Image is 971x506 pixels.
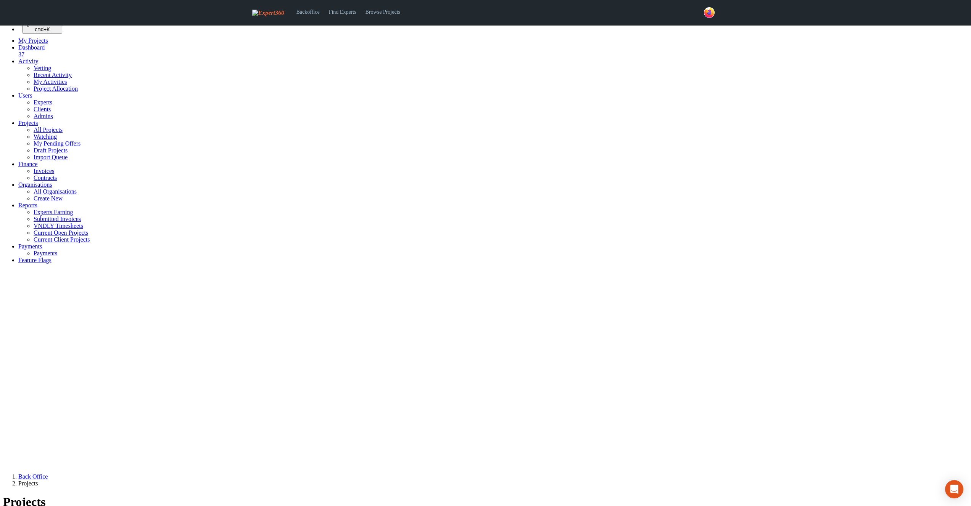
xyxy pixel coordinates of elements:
a: My Activities [34,78,67,85]
a: My Pending Offers [34,140,81,147]
a: Contracts [34,175,57,181]
a: Submitted Invoices [34,216,81,222]
a: All Organisations [34,188,77,195]
a: Finance [18,161,38,167]
a: Experts Earning [34,209,73,215]
a: Projects [18,120,38,126]
a: Organisations [18,181,52,188]
a: Recent Activity [34,72,72,78]
span: Dashboard [18,44,45,51]
img: 43c7540e-2bad-45db-b78b-6a21b27032e5-normal.png [704,7,715,18]
a: Feature Flags [18,257,52,263]
a: Payments [18,243,42,250]
button: Quick search... cmd+K [22,20,62,34]
a: Activity [18,58,38,64]
a: Admins [34,113,53,119]
kbd: K [47,27,50,32]
a: All Projects [34,126,63,133]
a: Dashboard 37 [18,44,968,58]
div: Open Intercom Messenger [945,480,963,498]
kbd: cmd [34,27,43,32]
a: Draft Projects [34,147,68,154]
a: Watching [34,133,57,140]
li: Projects [18,480,968,487]
a: Import Queue [34,154,68,160]
a: Create New [34,195,63,202]
a: Experts [34,99,52,106]
a: Current Open Projects [34,229,88,236]
a: VNDLY Timesheets [34,223,83,229]
a: My Projects [18,37,48,44]
img: Expert360 [252,10,284,16]
a: Clients [34,106,51,112]
div: + [25,27,59,32]
a: Payments [34,250,57,256]
a: Reports [18,202,37,208]
a: Invoices [34,168,54,174]
span: 37 [18,51,24,58]
a: Users [18,92,32,99]
a: Vetting [34,65,51,71]
a: Current Client Projects [34,236,90,243]
a: Project Allocation [34,85,78,92]
a: Back Office [18,473,48,480]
